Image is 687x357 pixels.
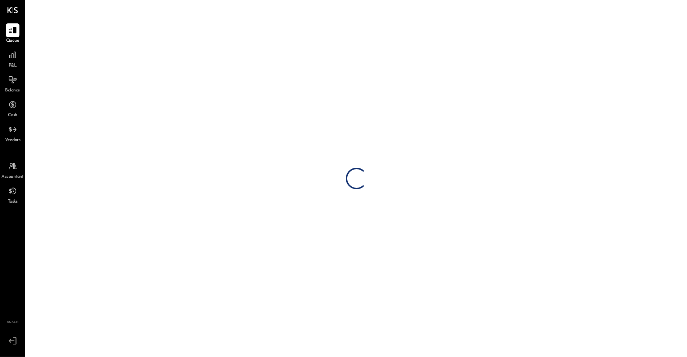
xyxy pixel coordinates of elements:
span: Accountant [2,174,24,180]
a: Queue [0,23,25,44]
a: P&L [0,48,25,69]
a: Cash [0,98,25,119]
span: Balance [5,87,20,94]
span: Queue [6,38,19,44]
a: Accountant [0,159,25,180]
span: Tasks [8,199,18,205]
a: Balance [0,73,25,94]
span: Vendors [5,137,21,144]
span: P&L [9,63,17,69]
a: Tasks [0,184,25,205]
a: Vendors [0,123,25,144]
span: Cash [8,112,17,119]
